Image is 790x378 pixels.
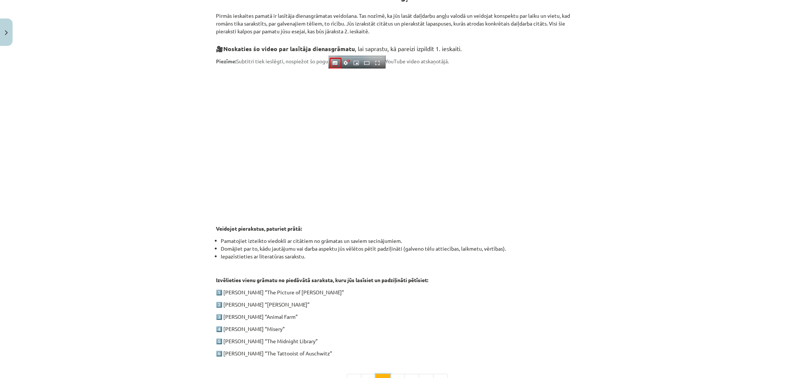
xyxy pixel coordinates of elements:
img: icon-close-lesson-0947bae3869378f0d4975bcd49f059093ad1ed9edebbc8119c70593378902aed.svg [5,30,8,35]
p: 3️⃣ [PERSON_NAME] “Animal Farm” [216,313,574,321]
li: Domājiet par to, kādu jautājumu vai darba aspektu jūs vēlētos pētīt padziļināti (galveno tēlu att... [221,245,574,252]
p: 5️⃣ [PERSON_NAME] “The Midnight Library” [216,337,574,345]
p: 4️⃣ [PERSON_NAME] “Misery” [216,325,574,333]
strong: Piezīme: [216,58,237,64]
p: 2️⃣ [PERSON_NAME] “[PERSON_NAME]” [216,301,574,308]
h3: 🎥 , lai saprastu, kā pareizi izpildīt 1. ieskaiti. [216,40,574,53]
li: Pamatojiet izteikto viedokli ar citātiem no grāmatas un saviem secinājumiem. [221,237,574,245]
strong: Veidojot pierakstus, paturiet prātā: [216,225,302,232]
p: Pirmās ieskaites pamatā ir lasītāja dienasgrāmatas veidošana. Tas nozīmē, ka jūs lasāt daiļdarbu ... [216,4,574,35]
li: Iepazīstieties ar literatūras sarakstu. [221,252,574,260]
p: 6️⃣ [PERSON_NAME] “The Tattooist of Auschwitz” [216,349,574,357]
strong: Noskaties šo video par lasītāja dienasgrāmatu [224,45,355,53]
span: Subtitri tiek ieslēgti, nospiežot šo pogu YouTube video atskaņotājā. [216,58,449,64]
p: 1️⃣ [PERSON_NAME] “The Picture of [PERSON_NAME]” [216,288,574,296]
strong: Izvēlieties vienu grāmatu no piedāvātā saraksta, kuru jūs lasīsiet un padziļināti pētīsiet: [216,277,429,283]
